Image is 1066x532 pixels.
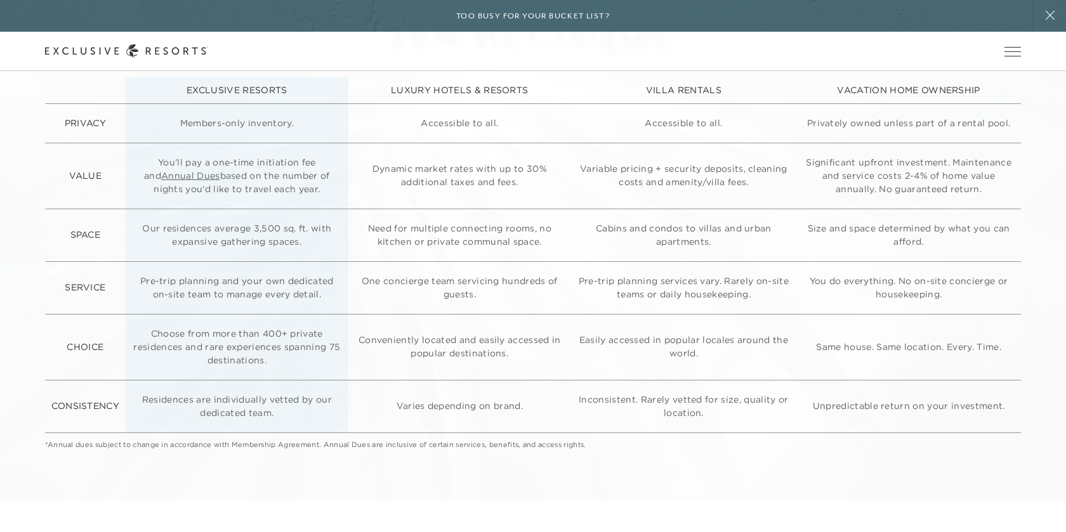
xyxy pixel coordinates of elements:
[132,327,341,367] p: Choose from more than 400+ private residences and rare experiences spanning 75 destinations.
[355,117,565,130] p: Accessible to all.
[803,341,1015,354] p: Same house. Same location. Every. Time.
[355,334,565,360] p: Conveniently located and easily accessed in popular destinations.
[355,84,565,97] p: LUXURY HOTELS & RESORTS
[577,393,790,420] p: Inconsistent. Rarely vetted for size, quality or location.
[803,156,1015,196] p: Significant upfront investment. Maintenance and service costs 2-4% of home value annually. No gua...
[803,222,1015,249] p: Size and space determined by what you can afford.
[1008,474,1066,532] iframe: Qualified Messenger
[577,334,790,360] p: Easily accessed in popular locales around the world.
[132,117,341,130] p: Members-only inventory.
[355,399,565,413] p: Varies depending on brand.
[132,156,341,196] p: You’ll pay a one-time initiation fee and based on the number of nights you'd like to travel each ...
[51,228,120,242] p: SPACE
[51,169,120,183] p: VALUE
[132,84,341,97] p: EXCLUSIVE RESORTS
[132,222,341,249] p: Our residences average 3,500 sq. ft. with expansive gathering spaces.
[161,170,220,181] a: Annual Dues
[803,275,1015,301] p: You do everything. No on-site concierge or housekeeping.
[577,275,790,301] p: Pre-trip planning services vary. Rarely on-site teams or daily housekeeping.
[577,117,790,130] p: Accessible to all.
[132,275,341,301] p: Pre-trip planning and your own dedicated on-site team to manage every detail.
[51,117,120,130] p: PRIVACY
[355,275,565,301] p: One concierge team servicing hundreds of guests.
[51,399,120,413] p: CONSISTENCY
[577,222,790,249] p: Cabins and condos to villas and urban apartments.
[577,162,790,189] p: Variable pricing + security deposits, cleaning costs and amenity/villa fees.
[803,399,1015,413] p: Unpredictable return on your investment.
[45,433,1022,457] span: *Annual dues subject to change in accordance with Membership Agreement. Annual Dues are inclusive...
[355,162,565,189] p: Dynamic market rates with up to 30% additional taxes and fees.
[355,222,565,249] p: Need for multiple connecting rooms, no kitchen or private communal space.
[132,393,341,420] p: Residences are individually vetted by our dedicated team.
[456,10,610,22] h6: Too busy for your bucket list?
[803,117,1015,130] p: Privately owned unless part of a rental pool.
[51,281,120,294] p: SERVICE
[1004,47,1021,56] button: Open navigation
[577,84,790,97] p: VILLA RENTALS
[803,84,1015,97] p: VACATION HOME OWNERSHIP
[51,341,120,354] p: CHOICE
